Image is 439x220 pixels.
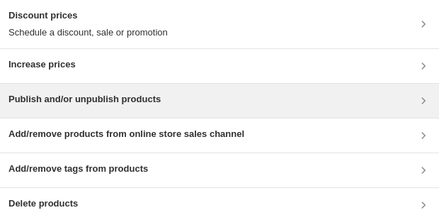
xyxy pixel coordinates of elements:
[8,26,168,40] p: Schedule a discount, sale or promotion
[8,197,78,211] h3: Delete products
[8,57,76,72] h3: Increase prices
[8,162,148,176] h3: Add/remove tags from products
[8,92,161,106] h3: Publish and/or unpublish products
[8,127,244,141] h3: Add/remove products from online store sales channel
[8,9,168,23] h3: Discount prices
